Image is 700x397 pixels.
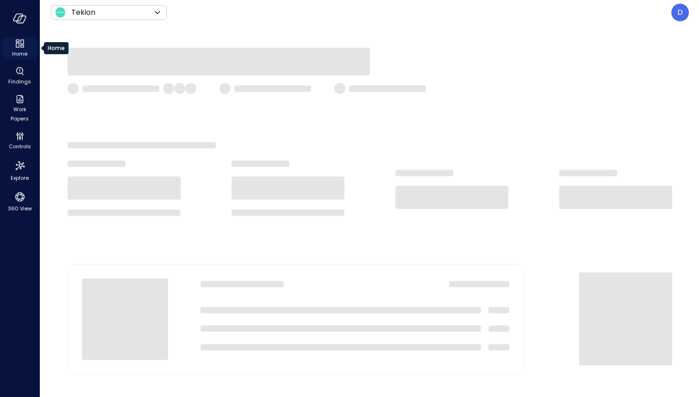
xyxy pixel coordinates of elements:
[9,142,31,151] span: Controls
[44,42,69,54] div: Home
[671,4,689,21] div: Dberin
[2,189,37,214] div: 360 View
[8,204,32,213] span: 360 View
[55,7,66,18] img: Icon
[71,7,95,18] p: Tekion
[2,65,37,87] div: Findings
[12,49,27,58] span: Home
[6,105,34,123] span: Work Papers
[2,158,37,183] div: Explore
[11,173,29,183] span: Explore
[677,7,683,18] p: D
[2,130,37,152] div: Controls
[2,37,37,59] div: Home
[8,77,31,86] span: Findings
[2,93,37,124] div: Work Papers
